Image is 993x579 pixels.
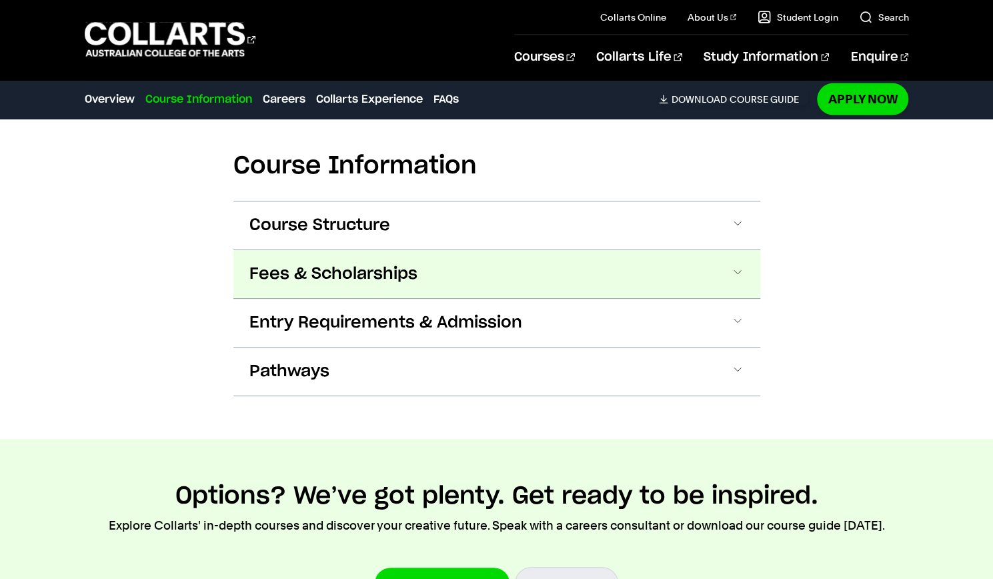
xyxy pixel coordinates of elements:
[233,201,760,249] button: Course Structure
[249,215,390,236] span: Course Structure
[596,35,682,79] a: Collarts Life
[249,263,417,285] span: Fees & Scholarships
[514,35,575,79] a: Courses
[433,91,459,107] a: FAQs
[671,93,726,105] span: Download
[233,151,760,181] h2: Course Information
[85,21,255,59] div: Go to homepage
[688,11,737,24] a: About Us
[704,35,829,79] a: Study Information
[850,35,908,79] a: Enquire
[659,93,809,105] a: DownloadCourse Guide
[316,91,423,107] a: Collarts Experience
[233,250,760,298] button: Fees & Scholarships
[175,482,818,511] h2: Options? We’ve got plenty. Get ready to be inspired.
[233,348,760,396] button: Pathways
[249,361,329,382] span: Pathways
[600,11,666,24] a: Collarts Online
[145,91,252,107] a: Course Information
[817,83,908,115] a: Apply Now
[758,11,838,24] a: Student Login
[859,11,908,24] a: Search
[85,91,135,107] a: Overview
[263,91,305,107] a: Careers
[109,516,885,535] p: Explore Collarts' in-depth courses and discover your creative future. Speak with a careers consul...
[233,299,760,347] button: Entry Requirements & Admission
[249,312,522,334] span: Entry Requirements & Admission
